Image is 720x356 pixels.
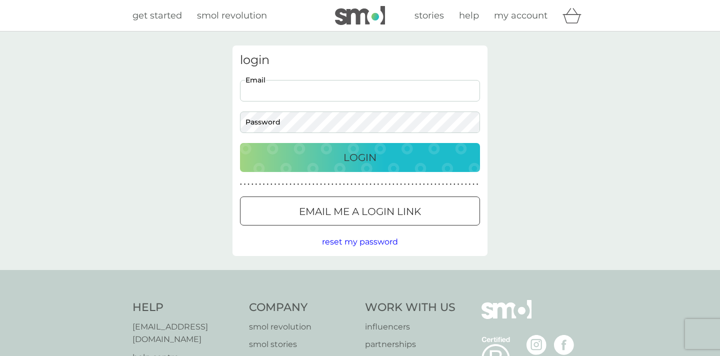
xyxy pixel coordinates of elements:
p: ● [259,182,261,187]
h3: login [240,53,480,67]
p: ● [396,182,398,187]
p: ● [312,182,314,187]
p: ● [461,182,463,187]
h4: Company [249,300,355,315]
p: ● [278,182,280,187]
p: ● [392,182,394,187]
p: ● [400,182,402,187]
a: help [459,8,479,23]
p: ● [316,182,318,187]
p: ● [247,182,249,187]
p: ● [419,182,421,187]
p: ● [427,182,429,187]
p: ● [331,182,333,187]
a: [EMAIL_ADDRESS][DOMAIN_NAME] [132,320,239,346]
p: ● [286,182,288,187]
h4: Help [132,300,239,315]
img: smol [335,6,385,25]
span: my account [494,10,547,21]
p: ● [293,182,295,187]
button: Email me a login link [240,196,480,225]
span: help [459,10,479,21]
p: ● [335,182,337,187]
p: ● [244,182,246,187]
span: get started [132,10,182,21]
a: my account [494,8,547,23]
p: ● [324,182,326,187]
a: stories [414,8,444,23]
p: ● [266,182,268,187]
p: ● [476,182,478,187]
p: ● [289,182,291,187]
p: ● [301,182,303,187]
button: reset my password [322,235,398,248]
p: ● [308,182,310,187]
a: partnerships [365,338,455,351]
p: ● [472,182,474,187]
p: ● [358,182,360,187]
p: ● [415,182,417,187]
p: ● [404,182,406,187]
p: ● [297,182,299,187]
p: ● [354,182,356,187]
p: ● [434,182,436,187]
p: ● [408,182,410,187]
p: ● [423,182,425,187]
p: ● [442,182,444,187]
a: smol revolution [249,320,355,333]
p: Login [343,149,376,165]
p: ● [465,182,467,187]
p: Email me a login link [299,203,421,219]
a: smol revolution [197,8,267,23]
p: ● [469,182,471,187]
p: ● [430,182,432,187]
p: ● [446,182,448,187]
p: ● [453,182,455,187]
p: ● [320,182,322,187]
p: ● [263,182,265,187]
img: visit the smol Facebook page [554,335,574,355]
span: smol revolution [197,10,267,21]
p: ● [369,182,371,187]
h4: Work With Us [365,300,455,315]
p: ● [385,182,387,187]
p: ● [347,182,349,187]
span: reset my password [322,237,398,246]
p: ● [350,182,352,187]
p: ● [274,182,276,187]
p: ● [411,182,413,187]
p: ● [366,182,368,187]
img: smol [481,300,531,334]
p: ● [449,182,451,187]
a: smol stories [249,338,355,351]
p: ● [339,182,341,187]
p: ● [251,182,253,187]
span: stories [414,10,444,21]
p: ● [438,182,440,187]
button: Login [240,143,480,172]
p: ● [373,182,375,187]
p: ● [381,182,383,187]
p: ● [282,182,284,187]
p: ● [327,182,329,187]
p: ● [377,182,379,187]
p: ● [388,182,390,187]
div: basket [562,5,587,25]
a: influencers [365,320,455,333]
a: get started [132,8,182,23]
p: ● [240,182,242,187]
p: ● [270,182,272,187]
p: ● [343,182,345,187]
p: ● [362,182,364,187]
p: ● [255,182,257,187]
p: ● [457,182,459,187]
img: visit the smol Instagram page [526,335,546,355]
p: ● [305,182,307,187]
